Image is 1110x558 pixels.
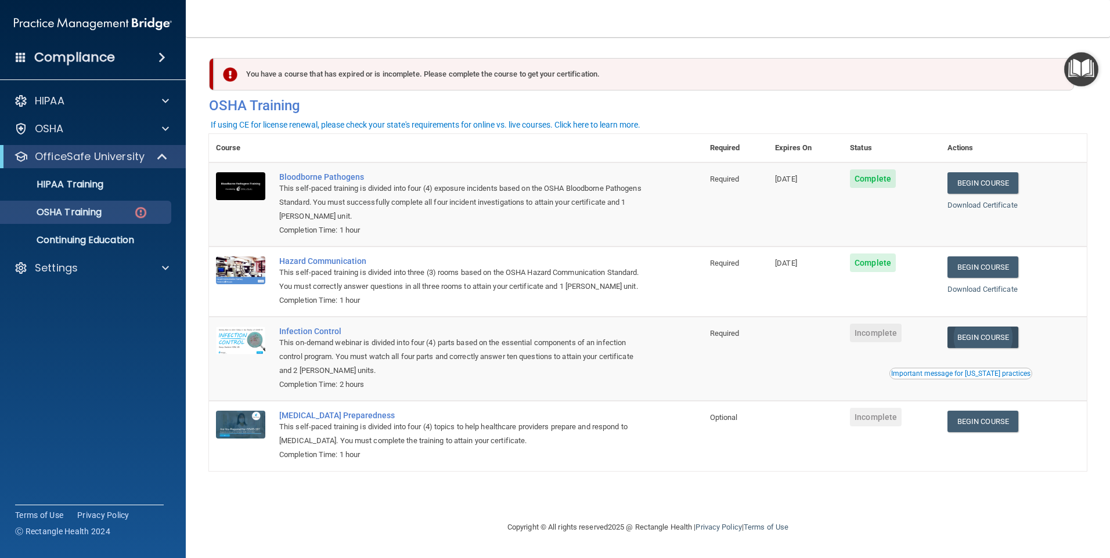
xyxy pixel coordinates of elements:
[947,256,1018,278] a: Begin Course
[14,12,172,35] img: PMB logo
[710,259,740,267] span: Required
[710,329,740,338] span: Required
[35,122,64,136] p: OSHA
[34,49,115,66] h4: Compliance
[850,253,896,272] span: Complete
[223,67,237,82] img: exclamation-circle-solid-danger.72ef9ffc.png
[710,413,738,422] span: Optional
[35,94,64,108] p: HIPAA
[279,172,645,182] a: Bloodborne Pathogens
[8,234,166,246] p: Continuing Education
[14,150,168,164] a: OfficeSafe University
[889,368,1032,379] button: Read this if you are a dental practitioner in the state of CA
[436,509,860,546] div: Copyright © All rights reserved 2025 @ Rectangle Health | |
[14,261,169,275] a: Settings
[14,94,169,108] a: HIPAA
[15,526,110,537] span: Ⓒ Rectangle Health 2024
[695,523,741,531] a: Privacy Policy
[279,336,645,378] div: This on-demand webinar is divided into four (4) parts based on the essential components of an inf...
[8,206,102,218] p: OSHA Training
[279,411,645,420] a: [MEDICAL_DATA] Preparedness
[744,523,788,531] a: Terms of Use
[843,134,940,162] th: Status
[35,150,145,164] p: OfficeSafe University
[279,266,645,294] div: This self-paced training is divided into three (3) rooms based on the OSHA Hazard Communication S...
[947,411,1018,432] a: Begin Course
[775,259,797,267] span: [DATE]
[209,97,1087,114] h4: OSHA Training
[35,261,78,275] p: Settings
[703,134,768,162] th: Required
[1064,52,1098,86] button: Open Resource Center
[947,172,1018,194] a: Begin Course
[209,134,272,162] th: Course
[850,169,896,188] span: Complete
[940,134,1087,162] th: Actions
[947,201,1018,209] a: Download Certificate
[947,327,1018,348] a: Begin Course
[768,134,843,162] th: Expires On
[279,420,645,448] div: This self-paced training is divided into four (4) topics to help healthcare providers prepare and...
[279,294,645,307] div: Completion Time: 1 hour
[279,256,645,266] a: Hazard Communication
[14,122,169,136] a: OSHA
[214,58,1074,90] div: You have a course that has expired or is incomplete. Please complete the course to get your certi...
[279,378,645,392] div: Completion Time: 2 hours
[850,408,902,426] span: Incomplete
[775,175,797,183] span: [DATE]
[279,327,645,336] a: Infection Control
[15,509,63,521] a: Terms of Use
[710,175,740,183] span: Required
[279,448,645,462] div: Completion Time: 1 hour
[77,509,129,521] a: Privacy Policy
[279,182,645,223] div: This self-paced training is divided into four (4) exposure incidents based on the OSHA Bloodborne...
[850,324,902,342] span: Incomplete
[134,205,148,220] img: danger-circle.6113f641.png
[947,285,1018,294] a: Download Certificate
[279,223,645,237] div: Completion Time: 1 hour
[909,476,1096,522] iframe: Drift Widget Chat Controller
[8,179,103,190] p: HIPAA Training
[211,121,640,129] div: If using CE for license renewal, please check your state's requirements for online vs. live cours...
[891,370,1030,377] div: Important message for [US_STATE] practices
[209,119,642,131] button: If using CE for license renewal, please check your state's requirements for online vs. live cours...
